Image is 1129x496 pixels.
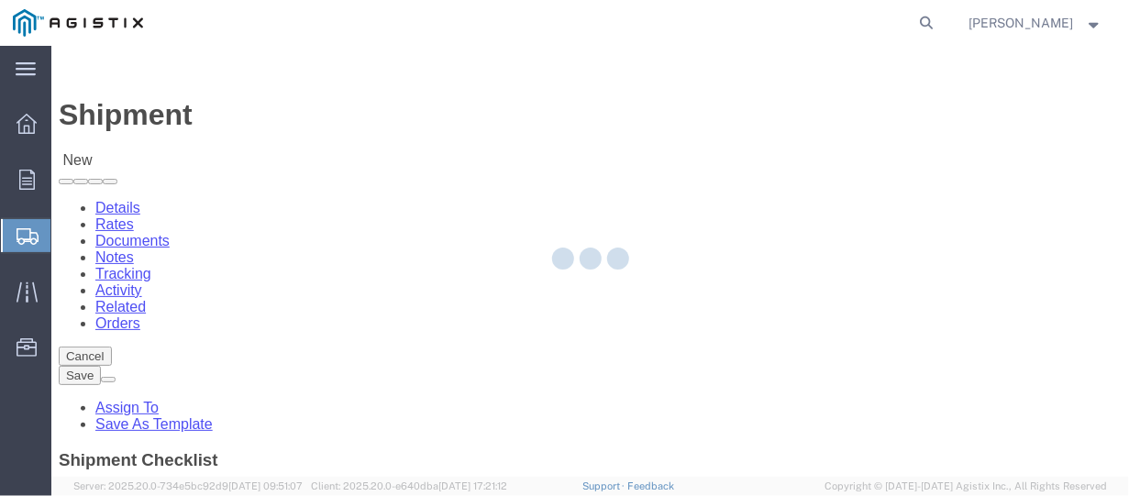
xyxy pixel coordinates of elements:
span: [DATE] 17:21:12 [438,480,507,491]
span: Copyright © [DATE]-[DATE] Agistix Inc., All Rights Reserved [825,479,1107,494]
a: Support [582,480,628,491]
img: logo [13,9,143,37]
a: Feedback [627,480,674,491]
span: [DATE] 09:51:07 [228,480,303,491]
span: Mary Torres [969,13,1074,33]
span: Client: 2025.20.0-e640dba [311,480,507,491]
button: [PERSON_NAME] [969,12,1104,34]
span: Server: 2025.20.0-734e5bc92d9 [73,480,303,491]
